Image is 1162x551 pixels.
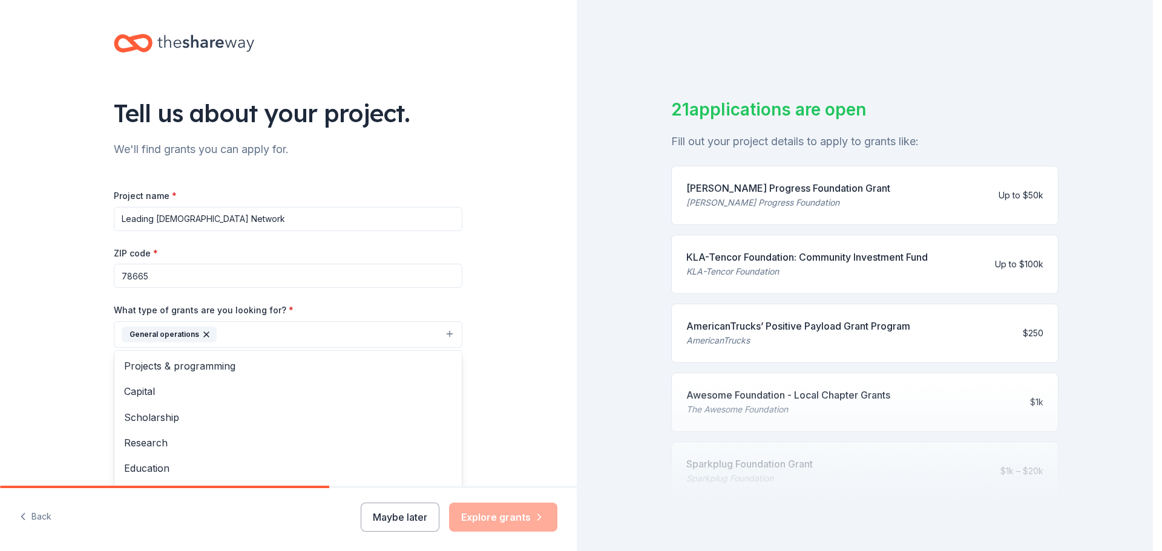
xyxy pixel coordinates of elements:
[114,321,462,348] button: General operations
[124,358,452,374] span: Projects & programming
[124,383,452,399] span: Capital
[124,460,452,476] span: Education
[124,409,452,425] span: Scholarship
[124,435,452,451] span: Research
[114,350,462,495] div: General operations
[122,327,217,342] div: General operations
